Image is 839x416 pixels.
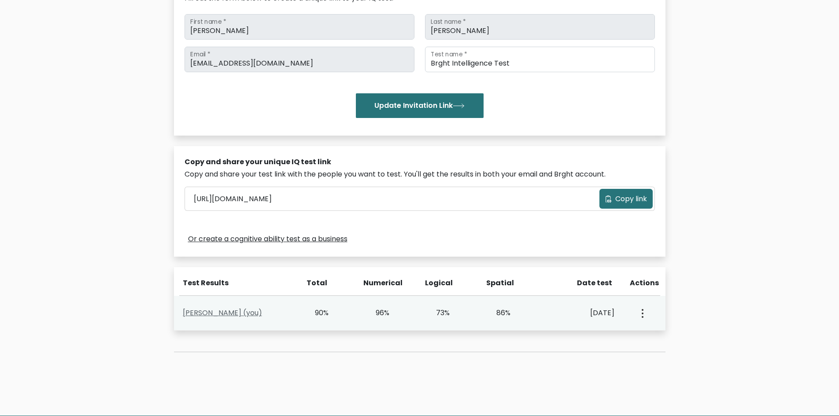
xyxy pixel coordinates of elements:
[185,169,655,180] div: Copy and share your test link with the people you want to test. You'll get the results in both yo...
[188,234,347,244] a: Or create a cognitive ability test as a business
[546,308,614,318] div: [DATE]
[425,47,655,72] input: Test name
[485,308,510,318] div: 86%
[183,278,292,288] div: Test Results
[364,308,389,318] div: 96%
[304,308,329,318] div: 90%
[302,278,328,288] div: Total
[363,278,389,288] div: Numerical
[615,194,647,204] span: Copy link
[183,308,262,318] a: [PERSON_NAME] (you)
[425,308,450,318] div: 73%
[425,278,451,288] div: Logical
[185,157,655,167] div: Copy and share your unique IQ test link
[185,47,414,72] input: Email
[630,278,660,288] div: Actions
[599,189,653,209] button: Copy link
[486,278,512,288] div: Spatial
[425,14,655,40] input: Last name
[356,93,484,118] button: Update Invitation Link
[185,14,414,40] input: First name
[548,278,619,288] div: Date test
